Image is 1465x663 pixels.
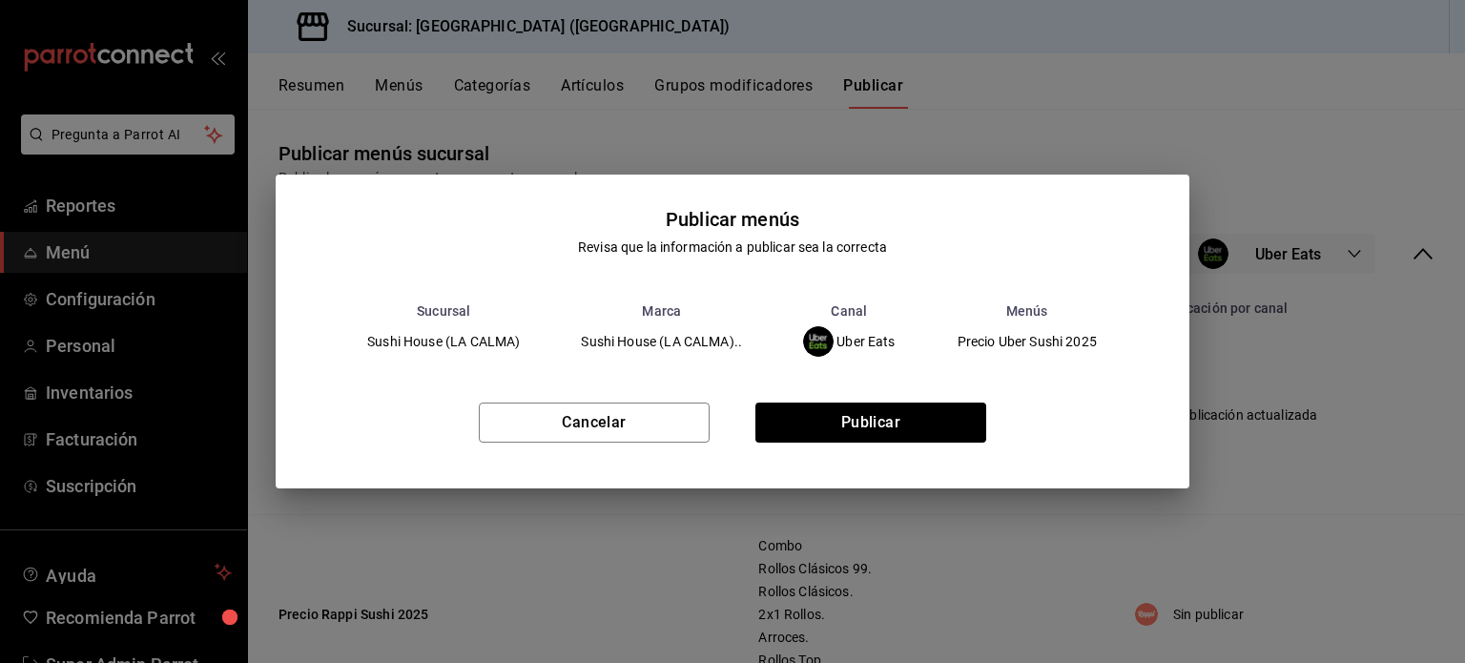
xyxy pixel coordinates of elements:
div: Publicar menús [666,205,799,234]
div: Uber Eats [803,326,896,357]
td: Sushi House (LA CALMA) [337,319,550,364]
button: Publicar [755,403,986,443]
button: Cancelar [479,403,710,443]
th: Canal [773,303,926,319]
span: Precio Uber Sushi 2025 [958,335,1097,348]
div: Revisa que la información a publicar sea la correcta [578,238,887,258]
td: Sushi House (LA CALMA).. [550,319,773,364]
th: Sucursal [337,303,550,319]
th: Menús [926,303,1128,319]
th: Marca [550,303,773,319]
